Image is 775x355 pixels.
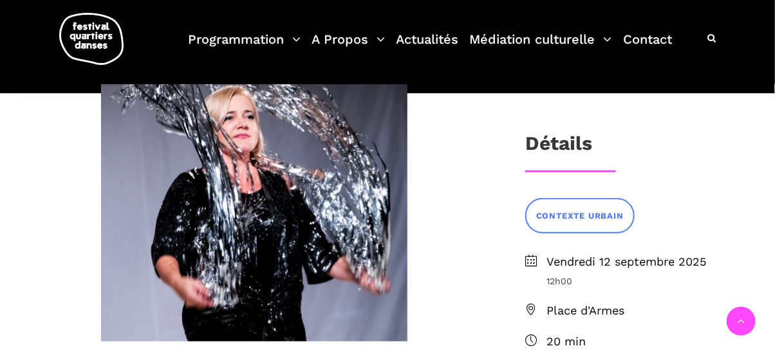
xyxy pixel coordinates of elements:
a: CONTEXTE URBAIN [525,198,635,233]
a: Programmation [188,28,301,66]
h3: Détails [525,132,592,164]
a: Actualités [397,28,459,66]
span: Place d'Armes [546,302,749,320]
a: Contact [623,28,672,66]
a: Médiation culturelle [470,28,612,66]
a: A Propos [312,28,385,66]
span: Vendredi 12 septembre 2025 [546,253,749,271]
img: logo-fqd-med [59,13,124,65]
span: 20 min [546,332,749,351]
span: CONTEXTE URBAIN [536,210,624,223]
span: 12h00 [546,274,749,288]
